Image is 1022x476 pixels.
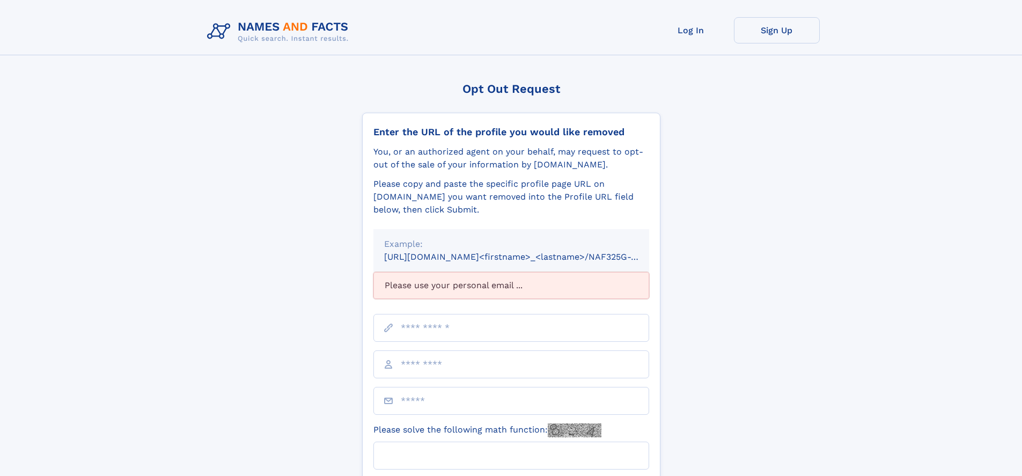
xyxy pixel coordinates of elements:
div: Enter the URL of the profile you would like removed [373,126,649,138]
a: Log In [648,17,734,43]
div: Please copy and paste the specific profile page URL on [DOMAIN_NAME] you want removed into the Pr... [373,178,649,216]
small: [URL][DOMAIN_NAME]<firstname>_<lastname>/NAF325G-xxxxxxxx [384,252,670,262]
div: Please use your personal email ... [373,272,649,299]
img: Logo Names and Facts [203,17,357,46]
div: Example: [384,238,638,251]
div: Opt Out Request [362,82,660,96]
div: You, or an authorized agent on your behalf, may request to opt-out of the sale of your informatio... [373,145,649,171]
label: Please solve the following math function: [373,423,601,437]
a: Sign Up [734,17,820,43]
